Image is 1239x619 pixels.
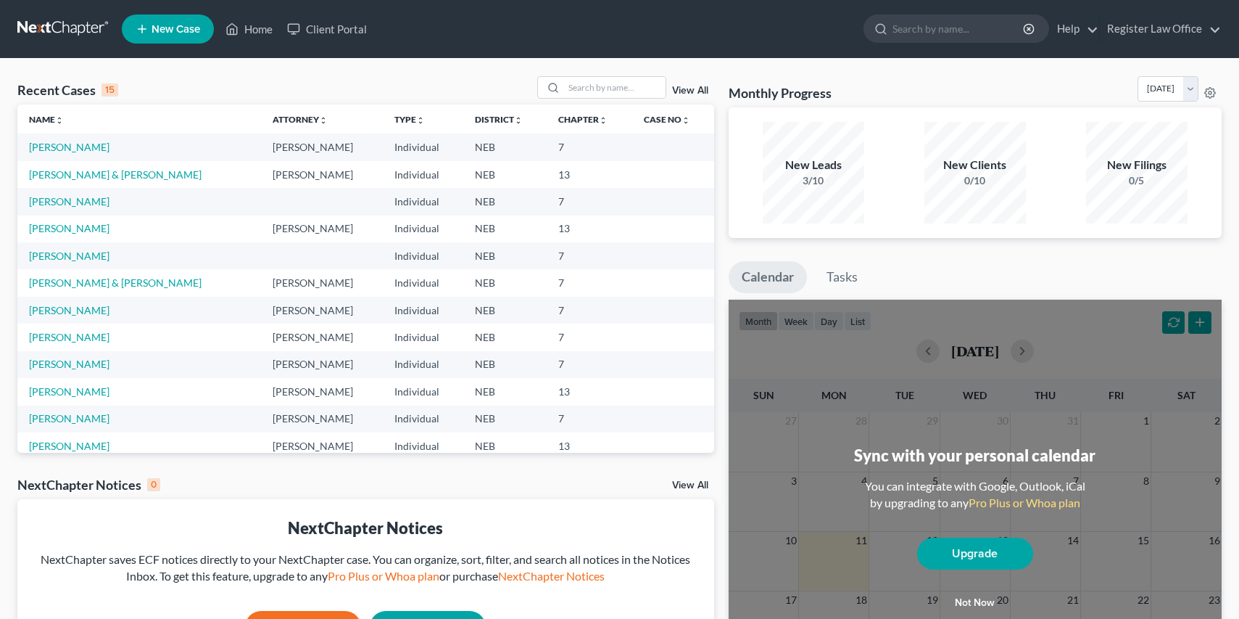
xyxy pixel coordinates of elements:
a: View All [672,480,708,491]
a: [PERSON_NAME] [29,250,109,262]
td: NEB [463,324,547,351]
a: [PERSON_NAME] [29,331,109,343]
a: [PERSON_NAME] [29,304,109,316]
td: NEB [463,297,547,324]
div: 3/10 [763,173,864,188]
div: 0 [147,478,160,491]
div: New Filings [1086,157,1188,173]
a: [PERSON_NAME] [29,358,109,370]
i: unfold_more [319,116,328,125]
i: unfold_more [416,116,425,125]
div: NextChapter Notices [29,517,703,539]
td: 7 [547,351,632,378]
a: Pro Plus or Whoa plan [969,496,1080,509]
td: Individual [383,188,463,215]
td: NEB [463,351,547,378]
a: Attorneyunfold_more [273,114,328,125]
td: Individual [383,324,463,351]
td: NEB [463,406,547,433]
td: 7 [547,242,632,269]
div: 0/10 [924,173,1026,188]
td: Individual [383,161,463,188]
td: Individual [383,216,463,242]
a: Register Law Office [1100,16,1221,42]
a: Tasks [813,261,871,293]
a: [PERSON_NAME] [29,222,109,234]
td: 7 [547,134,632,160]
td: Individual [383,351,463,378]
a: Nameunfold_more [29,114,64,125]
a: [PERSON_NAME] [29,385,109,398]
td: Individual [383,378,463,405]
a: Home [218,16,280,42]
div: NextChapter Notices [17,476,160,493]
button: Not now [917,589,1033,618]
td: [PERSON_NAME] [261,324,383,351]
td: Individual [383,433,463,459]
h3: Monthly Progress [729,84,832,102]
span: New Case [152,24,200,35]
td: 13 [547,433,632,459]
a: [PERSON_NAME] [29,440,109,452]
td: NEB [463,242,547,269]
td: [PERSON_NAME] [261,269,383,296]
i: unfold_more [599,116,608,125]
a: Help [1050,16,1098,42]
td: 7 [547,188,632,215]
td: [PERSON_NAME] [261,161,383,188]
div: Recent Cases [17,81,118,99]
td: 7 [547,297,632,324]
a: Districtunfold_more [475,114,523,125]
a: Chapterunfold_more [558,114,608,125]
td: Individual [383,134,463,160]
div: Sync with your personal calendar [854,444,1095,467]
td: [PERSON_NAME] [261,216,383,242]
a: Pro Plus or Whoa plan [328,569,439,583]
td: Individual [383,406,463,433]
td: 13 [547,161,632,188]
td: [PERSON_NAME] [261,351,383,378]
td: NEB [463,269,547,296]
td: NEB [463,433,547,459]
a: Upgrade [917,538,1033,570]
input: Search by name... [892,15,1025,42]
a: Typeunfold_more [394,114,425,125]
td: NEB [463,134,547,160]
a: [PERSON_NAME] & [PERSON_NAME] [29,276,202,289]
a: Calendar [729,261,807,293]
a: [PERSON_NAME] [29,195,109,208]
div: New Clients [924,157,1026,173]
td: [PERSON_NAME] [261,378,383,405]
a: View All [672,86,708,96]
i: unfold_more [514,116,523,125]
td: 7 [547,269,632,296]
div: You can integrate with Google, Outlook, iCal by upgrading to any [859,478,1091,512]
a: Case Nounfold_more [644,114,690,125]
div: 0/5 [1086,173,1188,188]
td: NEB [463,378,547,405]
i: unfold_more [681,116,690,125]
a: [PERSON_NAME] [29,412,109,425]
td: [PERSON_NAME] [261,406,383,433]
td: Individual [383,297,463,324]
td: [PERSON_NAME] [261,433,383,459]
td: NEB [463,216,547,242]
a: NextChapter Notices [498,569,605,583]
td: NEB [463,161,547,188]
div: New Leads [763,157,864,173]
input: Search by name... [564,77,666,98]
td: NEB [463,188,547,215]
td: [PERSON_NAME] [261,297,383,324]
td: Individual [383,242,463,269]
a: [PERSON_NAME] & [PERSON_NAME] [29,168,202,181]
td: 7 [547,406,632,433]
td: 13 [547,378,632,405]
td: 13 [547,216,632,242]
td: [PERSON_NAME] [261,134,383,160]
a: [PERSON_NAME] [29,141,109,153]
div: NextChapter saves ECF notices directly to your NextChapter case. You can organize, sort, filter, ... [29,552,703,585]
i: unfold_more [55,116,64,125]
td: 7 [547,324,632,351]
div: 15 [101,83,118,97]
a: Client Portal [280,16,374,42]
